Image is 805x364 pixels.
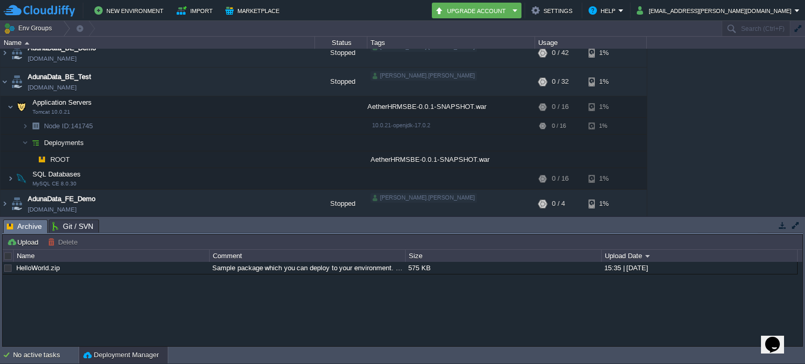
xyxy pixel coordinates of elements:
[7,220,42,233] span: Archive
[14,96,29,117] img: AMDAwAAAACH5BAEAAAAALAAAAAABAAEAAAICRAEAOw==
[28,53,77,64] a: [DOMAIN_NAME]
[94,4,167,17] button: New Environment
[14,250,209,262] div: Name
[32,109,70,115] span: Tomcat 10.0.21
[315,68,367,96] div: Stopped
[31,98,93,107] span: Application Servers
[552,118,566,134] div: 0 / 16
[22,118,28,134] img: AMDAwAAAACH5BAEAAAAALAAAAAABAAEAAAICRAEAOw==
[371,71,477,81] div: [PERSON_NAME].[PERSON_NAME]
[43,138,85,147] a: Deployments
[531,4,575,17] button: Settings
[13,347,79,363] div: No active tasks
[589,118,623,134] div: 1%
[1,37,314,49] div: Name
[552,168,569,189] div: 0 / 16
[368,37,535,49] div: Tags
[28,82,77,93] a: [DOMAIN_NAME]
[9,68,24,96] img: AMDAwAAAACH5BAEAAAAALAAAAAABAAEAAAICRAEAOw==
[761,322,795,354] iframe: chat widget
[1,39,9,67] img: AMDAwAAAACH5BAEAAAAALAAAAAABAAEAAAICRAEAOw==
[9,190,24,218] img: AMDAwAAAACH5BAEAAAAALAAAAAABAAEAAAICRAEAOw==
[1,190,9,218] img: AMDAwAAAACH5BAEAAAAALAAAAAABAAEAAAICRAEAOw==
[210,262,405,274] div: Sample package which you can deploy to your environment. Feel free to delete and upload a package...
[7,168,14,189] img: AMDAwAAAACH5BAEAAAAALAAAAAABAAEAAAICRAEAOw==
[552,190,565,218] div: 0 / 4
[25,42,29,45] img: AMDAwAAAACH5BAEAAAAALAAAAAABAAEAAAICRAEAOw==
[14,168,29,189] img: AMDAwAAAACH5BAEAAAAALAAAAAABAAEAAAICRAEAOw==
[316,37,367,49] div: Status
[44,122,71,130] span: Node ID:
[406,262,601,274] div: 575 KB
[1,68,9,96] img: AMDAwAAAACH5BAEAAAAALAAAAAABAAEAAAICRAEAOw==
[367,151,535,168] div: AetherHRMSBE-0.0.1-SNAPSHOT.war
[371,193,477,203] div: [PERSON_NAME].[PERSON_NAME]
[28,194,95,204] a: AdunaData_FE_Demo
[49,155,71,164] a: ROOT
[177,4,216,17] button: Import
[589,96,623,117] div: 1%
[589,68,623,96] div: 1%
[602,250,797,262] div: Upload Date
[210,250,405,262] div: Comment
[31,98,93,106] a: Application ServersTomcat 10.0.21
[589,39,623,67] div: 1%
[372,122,430,128] span: 10.0.21-openjdk-17.0.2
[32,181,77,187] span: MySQL CE 8.0.30
[48,237,81,247] button: Delete
[552,96,569,117] div: 0 / 16
[315,39,367,67] div: Stopped
[552,68,569,96] div: 0 / 32
[43,122,94,130] a: Node ID:141745
[4,21,56,36] button: Env Groups
[9,39,24,67] img: AMDAwAAAACH5BAEAAAAALAAAAAABAAEAAAICRAEAOw==
[7,96,14,117] img: AMDAwAAAACH5BAEAAAAALAAAAAABAAEAAAICRAEAOw==
[22,135,28,151] img: AMDAwAAAACH5BAEAAAAALAAAAAABAAEAAAICRAEAOw==
[315,190,367,218] div: Stopped
[4,4,75,17] img: CloudJiffy
[35,151,49,168] img: AMDAwAAAACH5BAEAAAAALAAAAAABAAEAAAICRAEAOw==
[52,220,93,233] span: Git / SVN
[31,170,82,178] a: SQL DatabasesMySQL CE 8.0.30
[536,37,646,49] div: Usage
[28,118,43,134] img: AMDAwAAAACH5BAEAAAAALAAAAAABAAEAAAICRAEAOw==
[589,4,618,17] button: Help
[589,168,623,189] div: 1%
[637,4,795,17] button: [EMAIL_ADDRESS][PERSON_NAME][DOMAIN_NAME]
[552,39,569,67] div: 0 / 42
[225,4,282,17] button: Marketplace
[28,72,91,82] a: AdunaData_BE_Test
[589,190,623,218] div: 1%
[43,122,94,130] span: 141745
[16,264,60,272] a: HelloWorld.zip
[406,250,601,262] div: Size
[28,204,77,215] a: [DOMAIN_NAME]
[7,237,41,247] button: Upload
[28,151,35,168] img: AMDAwAAAACH5BAEAAAAALAAAAAABAAEAAAICRAEAOw==
[83,350,159,360] button: Deployment Manager
[435,4,509,17] button: Upgrade Account
[28,135,43,151] img: AMDAwAAAACH5BAEAAAAALAAAAAABAAEAAAICRAEAOw==
[602,262,797,274] div: 15:35 | [DATE]
[31,170,82,179] span: SQL Databases
[367,96,535,117] div: AetherHRMSBE-0.0.1-SNAPSHOT.war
